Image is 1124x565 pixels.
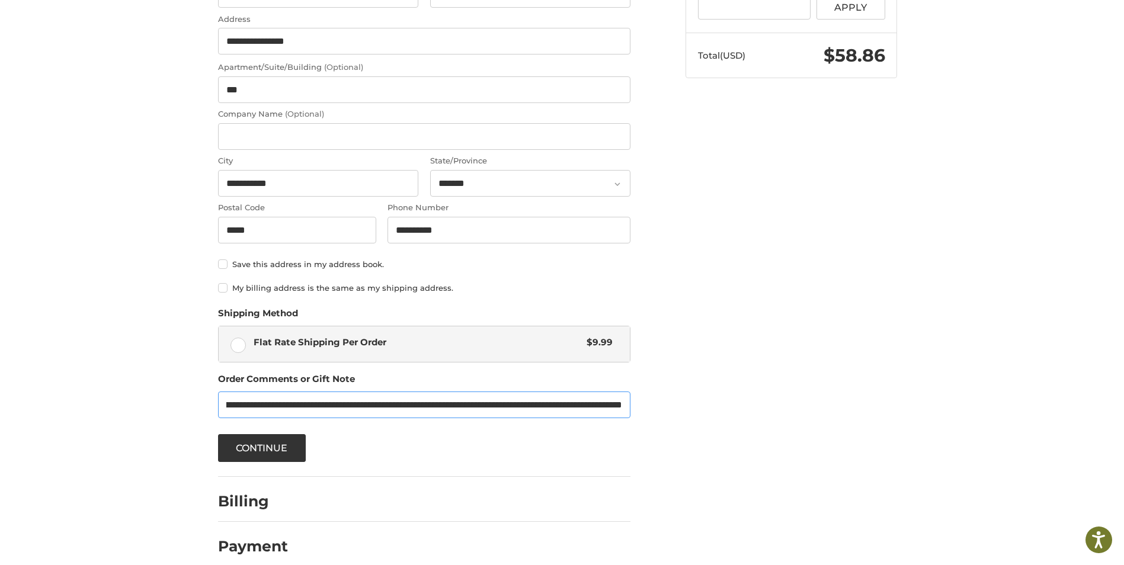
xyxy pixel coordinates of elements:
button: Continue [218,434,306,462]
label: Apartment/Suite/Building [218,62,630,73]
label: Company Name [218,108,630,120]
small: (Optional) [324,62,363,72]
p: We're away right now. Please check back later! [17,18,134,27]
span: $9.99 [581,336,613,349]
label: Phone Number [388,202,630,214]
label: State/Province [430,155,630,167]
span: Total (USD) [698,50,745,61]
label: My billing address is the same as my shipping address. [218,283,630,293]
legend: Shipping Method [218,307,298,326]
legend: Order Comments [218,373,355,391]
h2: Payment [218,537,288,556]
h2: Billing [218,492,287,511]
span: Flat Rate Shipping Per Order [254,336,581,349]
label: City [218,155,418,167]
label: Postal Code [218,202,376,214]
label: Address [218,14,630,25]
label: Save this address in my address book. [218,259,630,269]
small: (Optional) [285,109,324,118]
span: $58.86 [824,44,885,66]
button: Open LiveChat chat widget [136,15,150,30]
